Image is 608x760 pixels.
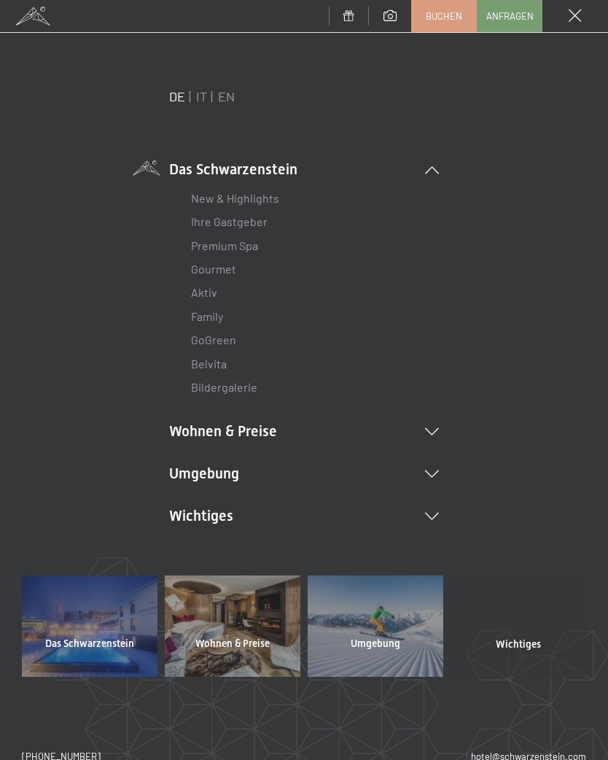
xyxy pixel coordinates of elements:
a: Umgebung Wellnesshotel Südtirol SCHWARZENSTEIN - Wellnessurlaub in den Alpen [304,575,447,678]
span: Buchen [426,9,462,23]
a: Premium Spa [191,239,258,252]
a: New & Highlights [191,191,279,205]
span: Wichtiges [496,637,541,652]
span: Das Schwarzenstein [45,637,134,651]
span: Wohnen & Preise [195,637,270,651]
a: Anfragen [478,1,542,31]
a: Gourmet [191,262,236,276]
a: Family [191,309,223,323]
a: Das Schwarzenstein Wellnesshotel Südtirol SCHWARZENSTEIN - Wellnessurlaub in den Alpen [18,575,161,678]
a: IT [196,88,207,104]
a: EN [218,88,235,104]
a: Wohnen & Preise Wellnesshotel Südtirol SCHWARZENSTEIN - Wellnessurlaub in den Alpen [161,575,304,678]
span: Anfragen [486,9,534,23]
a: Ihre Gastgeber [191,214,268,228]
span: Umgebung [351,637,400,651]
a: Wichtiges Wellnesshotel Südtirol SCHWARZENSTEIN - Wellnessurlaub in den Alpen [447,575,590,678]
a: DE [169,88,185,104]
a: GoGreen [191,333,236,346]
a: Bildergalerie [191,380,257,394]
a: Aktiv [191,285,217,299]
a: Buchen [412,1,476,31]
a: Belvita [191,357,227,371]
